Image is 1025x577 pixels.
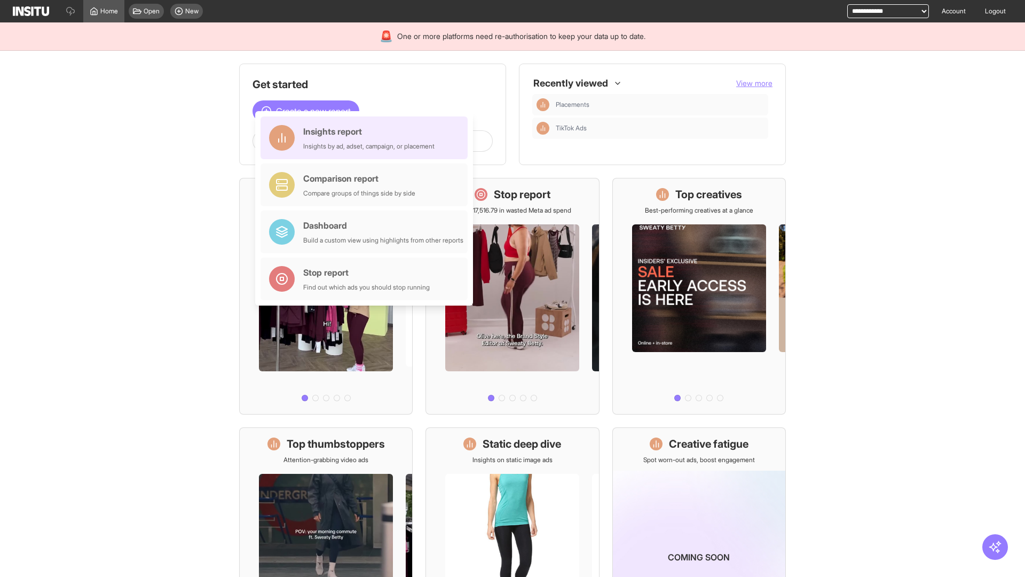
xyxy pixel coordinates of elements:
a: What's live nowSee all active ads instantly [239,178,413,415]
div: Compare groups of things side by side [303,189,415,198]
span: New [185,7,199,15]
img: Logo [13,6,49,16]
p: Attention-grabbing video ads [283,456,368,464]
span: Home [100,7,118,15]
div: 🚨 [380,29,393,44]
p: Insights on static image ads [472,456,553,464]
h1: Top creatives [675,187,742,202]
span: Open [144,7,160,15]
span: View more [736,79,772,88]
div: Stop report [303,266,430,279]
h1: Stop report [494,187,550,202]
div: Build a custom view using highlights from other reports [303,236,463,245]
div: Insights [537,122,549,135]
button: Create a new report [253,100,359,122]
h1: Get started [253,77,493,92]
p: Best-performing creatives at a glance [645,206,753,215]
div: Insights [537,98,549,111]
span: Placements [556,100,764,109]
span: Placements [556,100,589,109]
p: Save £17,516.79 in wasted Meta ad spend [454,206,571,215]
a: Top creativesBest-performing creatives at a glance [612,178,786,415]
div: Comparison report [303,172,415,185]
div: Find out which ads you should stop running [303,283,430,292]
div: Insights by ad, adset, campaign, or placement [303,142,435,151]
div: Dashboard [303,219,463,232]
span: TikTok Ads [556,124,764,132]
h1: Static deep dive [483,436,561,451]
div: Insights report [303,125,435,138]
h1: Top thumbstoppers [287,436,385,451]
span: Create a new report [276,105,351,118]
span: TikTok Ads [556,124,587,132]
button: View more [736,78,772,89]
span: One or more platforms need re-authorisation to keep your data up to date. [397,31,645,42]
a: Stop reportSave £17,516.79 in wasted Meta ad spend [425,178,599,415]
